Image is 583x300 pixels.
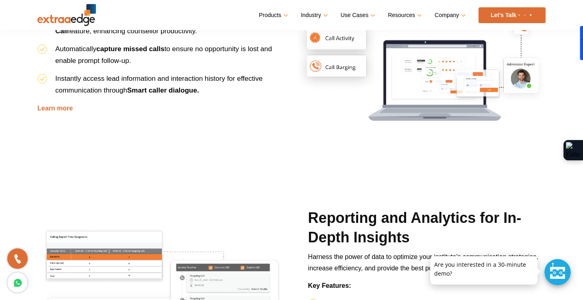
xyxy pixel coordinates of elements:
[435,9,464,21] a: Company
[566,142,581,158] img: Extension Icon
[37,73,275,102] li: Instantly access lead information and interaction history for effective communication through
[308,253,538,272] span: Harness the power of data to optimize your institute’s communication strategies, increase efficie...
[308,282,351,289] b: Key Features:
[301,9,326,21] a: Industry
[388,9,420,21] a: Resources
[341,9,374,21] a: Use Cases
[37,105,73,112] a: Learn more
[127,86,199,94] b: Smart caller dialogue.
[68,27,197,35] span: feature, enhancing counsellor productivity.
[96,45,164,53] b: capture missed calls
[308,208,546,251] h2: Reporting and Analytics for In-Depth Insights
[544,259,571,285] div: Chat
[259,9,287,21] a: Products
[479,7,546,23] a: Let’s Talk
[55,45,96,53] span: Automatically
